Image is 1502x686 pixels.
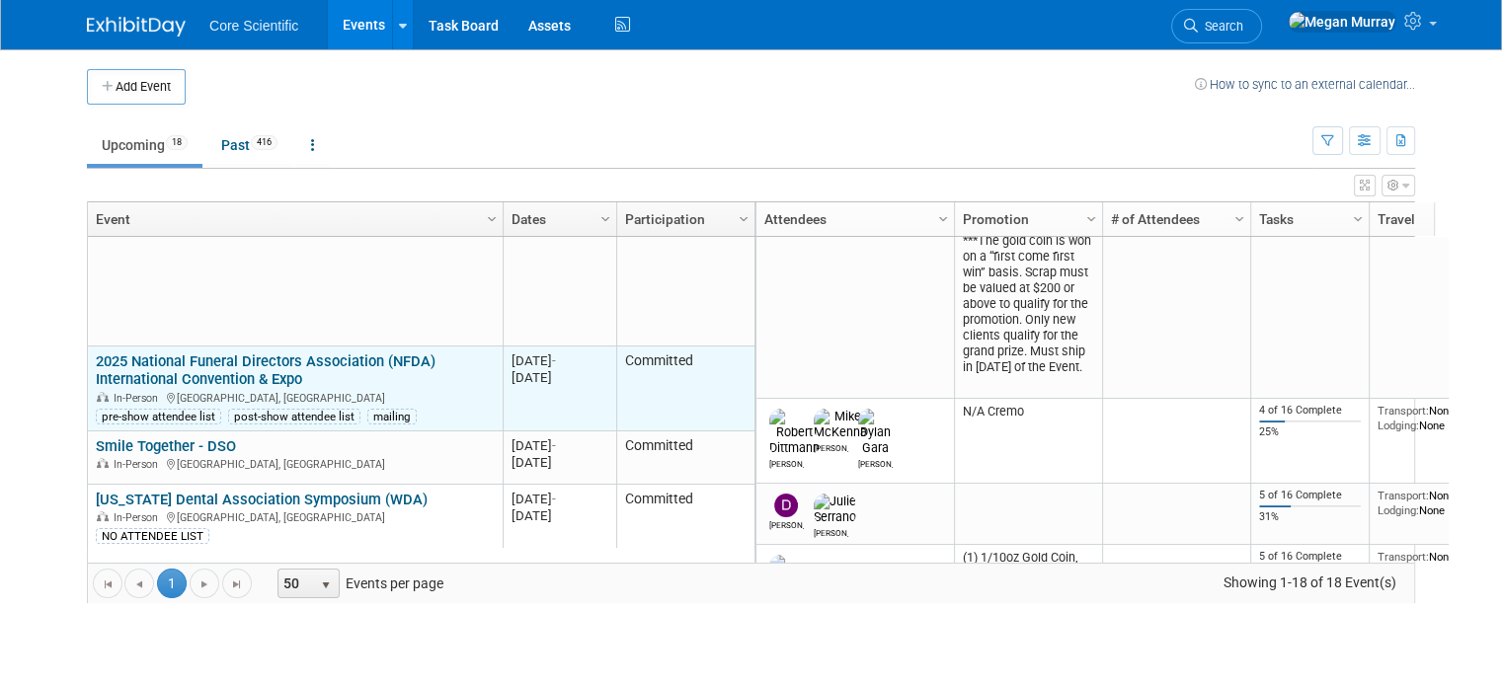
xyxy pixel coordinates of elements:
[1231,211,1247,227] span: Column Settings
[858,456,893,469] div: Dylan Gara
[87,69,186,105] button: Add Event
[512,437,607,454] div: [DATE]
[197,576,212,592] span: Go to the next page
[1111,202,1237,236] a: # of Attendees
[93,569,122,598] a: Go to the first page
[1229,202,1251,232] a: Column Settings
[954,399,1102,484] td: N/A Cremo
[87,126,202,164] a: Upcoming18
[625,202,742,236] a: Participation
[1259,510,1362,524] div: 31%
[222,569,252,598] a: Go to the last page
[774,494,798,517] img: Dan Boro
[1259,404,1362,418] div: 4 of 16 Complete
[1259,202,1356,236] a: Tasks
[1081,202,1103,232] a: Column Settings
[1348,202,1370,232] a: Column Settings
[814,440,848,453] div: Mike McKenna
[96,409,221,424] div: pre-show attendee list
[190,569,219,598] a: Go to the next page
[858,409,893,456] img: Dylan Gara
[1198,19,1243,34] span: Search
[124,569,154,598] a: Go to the previous page
[597,211,613,227] span: Column Settings
[482,202,504,232] a: Column Settings
[131,576,147,592] span: Go to the previous page
[114,511,164,524] span: In-Person
[367,409,417,424] div: mailing
[229,576,245,592] span: Go to the last page
[484,211,500,227] span: Column Settings
[97,392,109,402] img: In-Person Event
[1378,550,1429,564] span: Transport:
[512,202,603,236] a: Dates
[963,202,1089,236] a: Promotion
[1378,419,1419,432] span: Lodging:
[1288,11,1396,33] img: Megan Murray
[96,508,494,525] div: [GEOGRAPHIC_DATA], [GEOGRAPHIC_DATA]
[318,577,334,593] span: select
[100,576,116,592] span: Go to the first page
[552,492,556,506] span: -
[512,369,607,386] div: [DATE]
[278,570,312,597] span: 50
[114,392,164,405] span: In-Person
[1205,569,1414,596] span: Showing 1-18 of 18 Event(s)
[206,126,292,164] a: Past416
[769,555,820,602] img: Robert Dittmann
[114,458,164,471] span: In-Person
[1083,211,1099,227] span: Column Settings
[1378,503,1419,517] span: Lodging:
[814,494,856,525] img: Julie Serrano
[814,525,848,538] div: Julie Serrano
[1350,211,1366,227] span: Column Settings
[96,491,428,508] a: [US_STATE] Dental Association Symposium (WDA)
[166,135,188,150] span: 18
[616,431,754,485] td: Committed
[96,202,490,236] a: Event
[1259,550,1362,564] div: 5 of 16 Complete
[616,346,754,431] td: Committed
[933,202,955,232] a: Column Settings
[595,202,617,232] a: Column Settings
[96,455,494,472] div: [GEOGRAPHIC_DATA], [GEOGRAPHIC_DATA]
[96,389,494,406] div: [GEOGRAPHIC_DATA], [GEOGRAPHIC_DATA]
[769,409,820,456] img: Robert Dittmann
[764,202,941,236] a: Attendees
[1259,489,1362,502] div: 5 of 16 Complete
[1195,77,1415,92] a: How to sync to an external calendar...
[512,352,607,369] div: [DATE]
[228,409,360,424] div: post-show attendee list
[97,511,109,521] img: In-Person Event
[552,438,556,453] span: -
[1102,148,1250,399] td: 4500
[96,437,236,455] a: Smile Together - DSO
[157,569,187,598] span: 1
[734,202,755,232] a: Column Settings
[512,454,607,471] div: [DATE]
[769,517,804,530] div: Dan Boro
[251,135,277,150] span: 416
[954,148,1102,399] td: (2) 1/10oz Gold Coin, $25 Gift Cards, & Silver Coins... Double your chances if client brings scra...
[96,528,209,544] div: NO ATTENDEE LIST
[552,353,556,368] span: -
[512,507,607,524] div: [DATE]
[96,352,435,389] a: 2025 National Funeral Directors Association (NFDA) International Convention & Expo
[1378,404,1429,418] span: Transport:
[935,211,951,227] span: Column Settings
[1259,425,1362,439] div: 25%
[87,17,186,37] img: ExhibitDay
[769,456,804,469] div: Robert Dittmann
[1378,489,1429,502] span: Transport:
[209,18,298,34] span: Core Scientific
[97,458,109,468] img: In-Person Event
[814,409,867,440] img: Mike McKenna
[1171,9,1262,43] a: Search
[512,491,607,507] div: [DATE]
[253,569,463,598] span: Events per page
[736,211,751,227] span: Column Settings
